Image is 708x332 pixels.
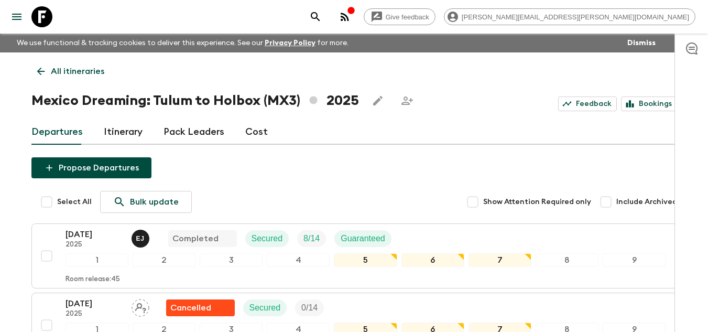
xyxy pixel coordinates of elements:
p: Bulk update [130,196,179,208]
a: Bulk update [100,191,192,213]
a: Departures [31,120,83,145]
p: Secured [249,302,281,314]
span: Assign pack leader [132,302,149,310]
p: 2025 [66,241,123,249]
span: [PERSON_NAME][EMAIL_ADDRESS][PERSON_NAME][DOMAIN_NAME] [456,13,695,21]
span: Erhard Jr Vande Wyngaert de la Torre [132,233,151,241]
div: Flash Pack cancellation [166,299,235,316]
div: 6 [401,253,464,267]
div: Trip Fill [297,230,326,247]
div: Secured [243,299,287,316]
div: 4 [267,253,330,267]
div: 5 [334,253,397,267]
button: [DATE]2025Erhard Jr Vande Wyngaert de la TorreCompletedSecuredTrip FillGuaranteed123456789Room re... [31,223,677,288]
a: Give feedback [364,8,435,25]
p: Guaranteed [341,232,385,245]
span: Include Archived [616,197,677,207]
p: All itineraries [51,65,104,78]
a: Cost [245,120,268,145]
p: Secured [252,232,283,245]
p: Cancelled [170,302,211,314]
div: 7 [469,253,531,267]
div: [PERSON_NAME][EMAIL_ADDRESS][PERSON_NAME][DOMAIN_NAME] [444,8,695,25]
p: 2025 [66,310,123,318]
div: Trip Fill [295,299,324,316]
p: We use functional & tracking cookies to deliver this experience. See our for more. [13,34,353,52]
a: All itineraries [31,61,110,82]
span: Show Attention Required only [483,197,591,207]
p: 8 / 14 [303,232,320,245]
span: Select All [57,197,92,207]
button: Edit this itinerary [367,90,388,111]
span: Give feedback [380,13,435,21]
div: 9 [603,253,666,267]
p: Completed [172,232,219,245]
a: Privacy Policy [265,39,315,47]
div: 3 [200,253,263,267]
div: Secured [245,230,289,247]
a: Feedback [558,97,617,111]
div: 1 [66,253,128,267]
p: Room release: 45 [66,275,120,284]
span: Share this itinerary [397,90,418,111]
p: 0 / 14 [301,302,318,314]
button: Propose Departures [31,157,151,178]
a: Bookings [621,97,677,111]
button: search adventures [305,6,326,27]
a: Itinerary [104,120,143,145]
p: [DATE] [66,228,123,241]
button: menu [6,6,27,27]
div: 2 [133,253,195,267]
h1: Mexico Dreaming: Tulum to Holbox (MX3) 2025 [31,90,359,111]
button: Dismiss [625,36,658,50]
div: 8 [536,253,598,267]
a: Pack Leaders [164,120,224,145]
p: [DATE] [66,297,123,310]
